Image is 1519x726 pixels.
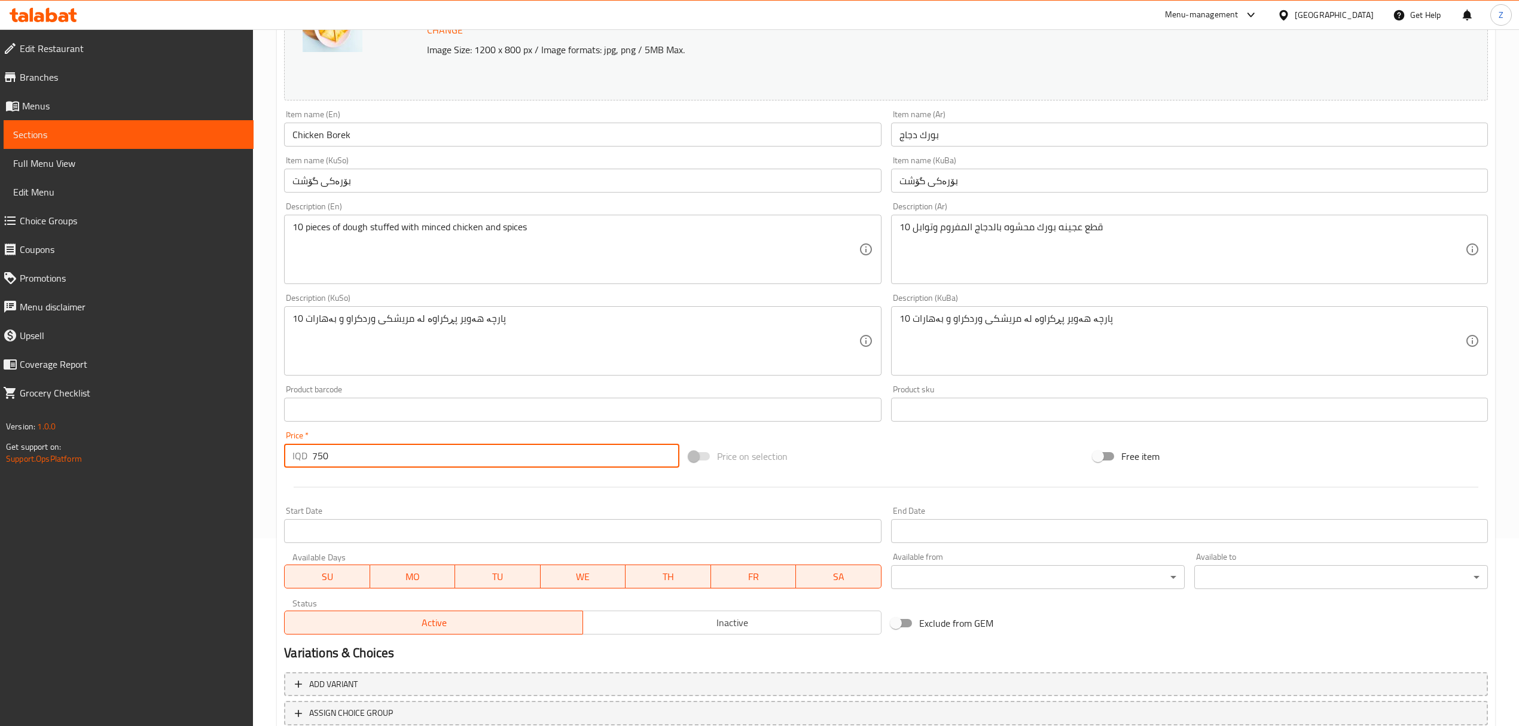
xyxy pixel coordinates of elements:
[13,185,244,199] span: Edit Menu
[545,568,621,585] span: WE
[370,565,456,588] button: MO
[20,271,244,285] span: Promotions
[588,614,877,632] span: Inactive
[37,419,56,434] span: 1.0.0
[309,706,393,721] span: ASSIGN CHOICE GROUP
[284,701,1488,725] button: ASSIGN CHOICE GROUP
[375,568,451,585] span: MO
[292,221,858,278] textarea: 10 pieces of dough stuffed with minced chicken and spices
[630,568,706,585] span: TH
[13,127,244,142] span: Sections
[626,565,711,588] button: TH
[717,449,788,463] span: Price on selection
[1194,565,1488,589] div: ​
[6,439,61,454] span: Get support on:
[1295,8,1374,22] div: [GEOGRAPHIC_DATA]
[541,565,626,588] button: WE
[801,568,877,585] span: SA
[891,169,1488,193] input: Enter name KuBa
[460,568,536,585] span: TU
[284,672,1488,697] button: Add variant
[4,178,254,206] a: Edit Menu
[422,42,1297,57] p: Image Size: 1200 x 800 px / Image formats: jpg, png / 5MB Max.
[1499,8,1503,22] span: Z
[284,565,370,588] button: SU
[455,565,541,588] button: TU
[13,156,244,170] span: Full Menu View
[289,614,578,632] span: Active
[20,41,244,56] span: Edit Restaurant
[582,611,881,635] button: Inactive
[284,644,1488,662] h2: Variations & Choices
[289,568,365,585] span: SU
[284,398,881,422] input: Please enter product barcode
[312,444,679,468] input: Please enter price
[20,386,244,400] span: Grocery Checklist
[20,213,244,228] span: Choice Groups
[4,149,254,178] a: Full Menu View
[20,70,244,84] span: Branches
[4,120,254,149] a: Sections
[899,221,1465,278] textarea: 10 قطع عجينه بورك محشوه بالدجاج المفروم وتوابل
[309,677,358,692] span: Add variant
[919,616,993,630] span: Exclude from GEM
[292,449,307,463] p: IQD
[20,242,244,257] span: Coupons
[284,123,881,147] input: Enter name En
[711,565,797,588] button: FR
[20,300,244,314] span: Menu disclaimer
[292,313,858,370] textarea: 10 پارچە هەویر پڕکراوە لە مریشکی وردکراو و بەهارات
[422,18,468,42] button: Change
[899,313,1465,370] textarea: 10 پارچە هەویر پڕکراوە لە مریشکی وردکراو و بەهارات
[796,565,881,588] button: SA
[891,565,1185,589] div: ​
[20,328,244,343] span: Upsell
[1121,449,1160,463] span: Free item
[427,22,463,39] span: Change
[284,169,881,193] input: Enter name KuSo
[716,568,792,585] span: FR
[891,123,1488,147] input: Enter name Ar
[1165,8,1239,22] div: Menu-management
[20,357,244,371] span: Coverage Report
[6,419,35,434] span: Version:
[22,99,244,113] span: Menus
[284,611,583,635] button: Active
[891,398,1488,422] input: Please enter product sku
[6,451,82,466] a: Support.OpsPlatform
